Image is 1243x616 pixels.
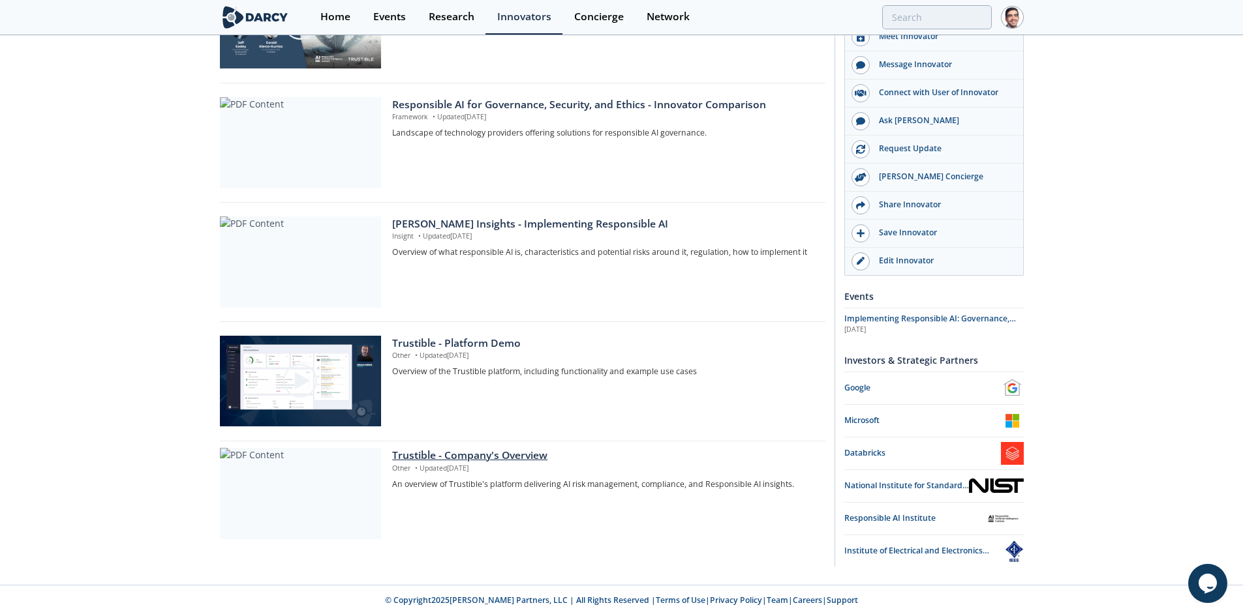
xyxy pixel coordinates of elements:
[392,463,816,474] p: Other Updated [DATE]
[1188,564,1230,603] iframe: chat widget
[1001,6,1024,29] img: Profile
[844,409,1024,432] a: Microsoft Microsoft
[412,463,420,473] span: •
[844,480,969,491] div: National Institute for Standards and Technology
[574,12,624,22] div: Concierge
[392,216,816,232] div: [PERSON_NAME] Insights - Implementing Responsible AI
[416,231,423,241] span: •
[845,248,1023,275] a: Edit Innovator
[844,349,1024,372] div: Investors & Strategic Partners
[983,507,1023,530] img: Responsible AI Institute
[220,336,381,426] img: Video Content
[220,216,825,308] a: PDF Content [PERSON_NAME] Insights - Implementing Responsible AI Insight •Updated[DATE] Overview ...
[827,594,858,606] a: Support
[392,127,816,139] p: Landscape of technology providers offering solutions for responsible AI governance.
[870,31,1016,42] div: Meet Innovator
[282,362,318,399] img: play-chapters-gray.svg
[882,5,992,29] input: Advanced Search
[220,6,291,29] img: logo-wide.svg
[844,447,1001,459] div: Databricks
[392,351,816,361] p: Other Updated [DATE]
[844,512,983,524] div: Responsible AI Institute
[793,594,822,606] a: Careers
[392,112,816,123] p: Framework Updated [DATE]
[373,12,406,22] div: Events
[870,115,1016,126] div: Ask [PERSON_NAME]
[844,507,1024,530] a: Responsible AI Institute Responsible AI Institute
[392,231,816,242] p: Insight Updated [DATE]
[844,313,1016,336] span: Implementing Responsible AI: Governance, Security, and Ethics in the Digital Age
[392,246,816,258] p: Overview of what responsible AI is, characteristics and potential risks around it, regulation, ho...
[497,12,551,22] div: Innovators
[392,336,816,351] div: Trustible - Platform Demo
[392,366,816,377] p: Overview of the Trustible platform, including functionality and example use cases
[430,112,437,121] span: •
[1001,442,1024,465] img: Databricks
[870,87,1016,98] div: Connect with User of Innovator
[844,313,1024,335] a: Implementing Responsible AI: Governance, Security, and Ethics in the Digital Age [DATE]
[844,442,1024,465] a: Databricks Databricks
[844,545,1004,557] div: Institute of Electrical and Electronics Engineers
[392,478,816,490] p: An overview of Trustible's platform delivering AI risk management, compliance, and Responsible AI...
[870,199,1016,211] div: Share Innovator
[844,415,1001,426] div: Microsoft
[844,540,1024,563] a: Institute of Electrical and Electronics Engineers Institute of Electrical and Electronics Engineers
[647,12,690,22] div: Network
[320,12,350,22] div: Home
[392,97,816,113] div: Responsible AI for Governance, Security, and Ethics - Innovator Comparison
[870,171,1016,183] div: [PERSON_NAME] Concierge
[710,594,762,606] a: Privacy Policy
[392,448,816,463] div: Trustible - Company's Overview
[969,478,1024,493] img: National Institute for Standards and Technology
[844,325,1024,335] div: [DATE]
[1001,377,1024,400] img: Google
[844,285,1024,308] div: Events
[844,382,1001,394] div: Google
[1004,540,1024,563] img: Institute of Electrical and Electronics Engineers
[220,448,825,539] a: PDF Content Trustible - Company's Overview Other •Updated[DATE] An overview of Trustible's platfo...
[844,475,1024,497] a: National Institute for Standards and Technology National Institute for Standards and Technology
[429,12,474,22] div: Research
[656,594,705,606] a: Terms of Use
[844,377,1024,400] a: Google Google
[1001,409,1024,432] img: Microsoft
[767,594,788,606] a: Team
[845,220,1023,248] button: Save Innovator
[870,59,1016,70] div: Message Innovator
[412,351,420,360] span: •
[139,594,1105,606] p: © Copyright 2025 [PERSON_NAME] Partners, LLC | All Rights Reserved | | | | |
[220,97,825,188] a: PDF Content Responsible AI for Governance, Security, and Ethics - Innovator Comparison Framework ...
[870,227,1016,239] div: Save Innovator
[220,336,825,427] a: Video Content Trustible - Platform Demo Other •Updated[DATE] Overview of the Trustible platform, ...
[870,255,1016,267] div: Edit Innovator
[870,143,1016,154] div: Request Update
